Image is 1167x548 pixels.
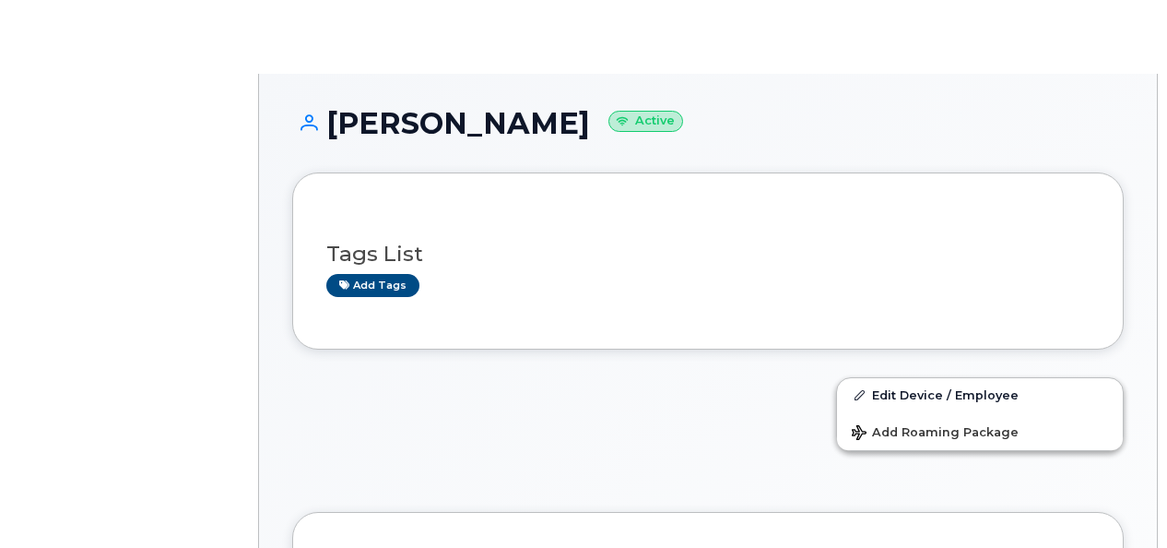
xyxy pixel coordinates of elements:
[837,378,1123,411] a: Edit Device / Employee
[292,107,1124,139] h1: [PERSON_NAME]
[837,412,1123,450] button: Add Roaming Package
[852,425,1019,443] span: Add Roaming Package
[326,243,1090,266] h3: Tags List
[326,274,419,297] a: Add tags
[608,111,683,132] small: Active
